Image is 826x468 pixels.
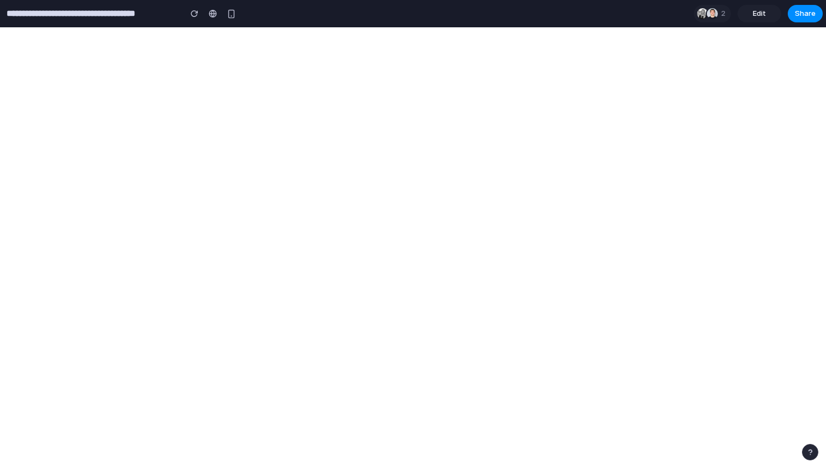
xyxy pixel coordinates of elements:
[795,8,816,19] span: Share
[788,5,823,22] button: Share
[753,8,766,19] span: Edit
[694,5,731,22] div: 2
[737,5,781,22] a: Edit
[721,8,729,19] span: 2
